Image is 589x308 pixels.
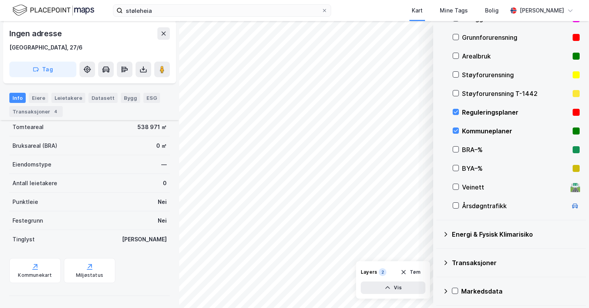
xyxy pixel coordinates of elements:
[9,43,83,52] div: [GEOGRAPHIC_DATA], 27/6
[9,93,26,103] div: Info
[51,93,85,103] div: Leietakere
[158,197,167,207] div: Nei
[520,6,564,15] div: [PERSON_NAME]
[52,108,60,115] div: 4
[361,281,425,294] button: Vis
[18,272,52,278] div: Kommunekart
[123,5,321,16] input: Søk på adresse, matrikkel, gårdeiere, leietakere eller personer
[412,6,423,15] div: Kart
[440,6,468,15] div: Mine Tags
[138,122,167,132] div: 538 971 ㎡
[163,179,167,188] div: 0
[12,179,57,188] div: Antall leietakere
[9,106,63,117] div: Transaksjoner
[12,141,57,150] div: Bruksareal (BRA)
[462,182,567,192] div: Veinett
[462,145,570,154] div: BRA–%
[161,160,167,169] div: —
[395,266,425,278] button: Tøm
[361,269,377,275] div: Layers
[12,122,44,132] div: Tomteareal
[462,51,570,61] div: Arealbruk
[12,4,94,17] img: logo.f888ab2527a4732fd821a326f86c7f29.svg
[12,160,51,169] div: Eiendomstype
[462,126,570,136] div: Kommuneplaner
[9,62,76,77] button: Tag
[462,70,570,80] div: Støyforurensning
[156,141,167,150] div: 0 ㎡
[121,93,140,103] div: Bygg
[461,287,580,296] div: Markedsdata
[462,89,570,98] div: Støyforurensning T-1442
[122,235,167,244] div: [PERSON_NAME]
[462,164,570,173] div: BYA–%
[452,230,580,239] div: Energi & Fysisk Klimarisiko
[76,272,103,278] div: Miljøstatus
[550,271,589,308] div: Kontrollprogram for chat
[462,33,570,42] div: Grunnforurensning
[158,216,167,225] div: Nei
[452,258,580,267] div: Transaksjoner
[12,216,43,225] div: Festegrunn
[570,182,580,192] div: 🛣️
[379,268,386,276] div: 2
[9,27,63,40] div: Ingen adresse
[12,197,38,207] div: Punktleie
[143,93,160,103] div: ESG
[12,235,35,244] div: Tinglyst
[485,6,499,15] div: Bolig
[550,271,589,308] iframe: Chat Widget
[88,93,118,103] div: Datasett
[29,93,48,103] div: Eiere
[462,201,567,211] div: Årsdøgntrafikk
[462,108,570,117] div: Reguleringsplaner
